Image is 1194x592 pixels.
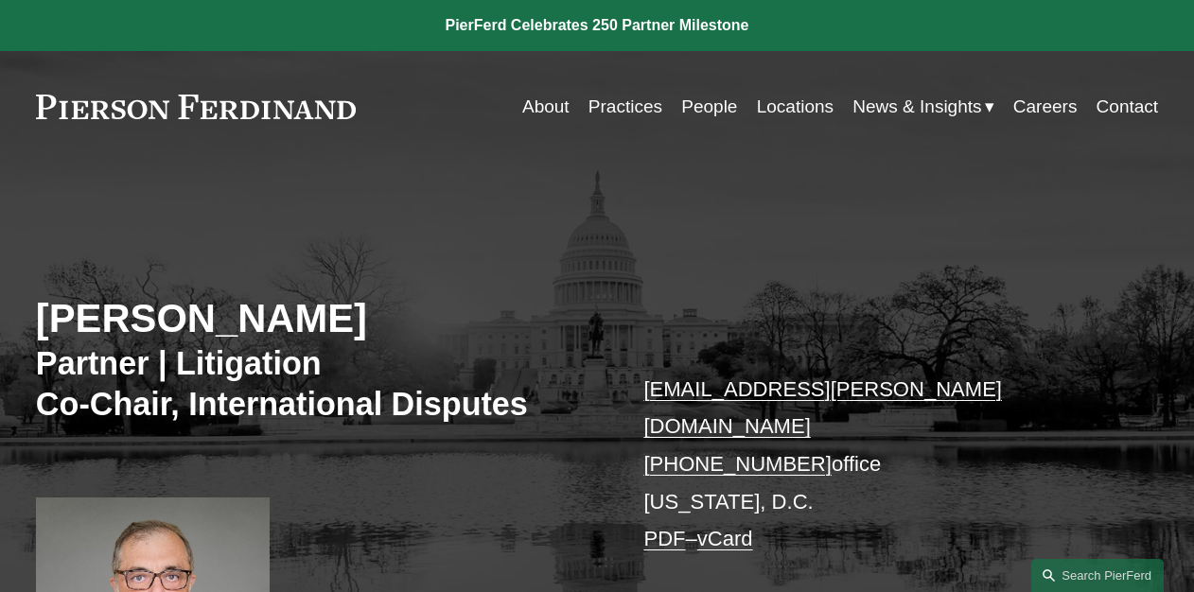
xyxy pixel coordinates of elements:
[643,452,831,476] a: [PHONE_NUMBER]
[36,343,597,424] h3: Partner | Litigation Co-Chair, International Disputes
[681,89,737,125] a: People
[643,527,685,550] a: PDF
[852,89,993,125] a: folder dropdown
[852,91,981,123] span: News & Insights
[522,89,570,125] a: About
[1013,89,1078,125] a: Careers
[1031,559,1164,592] a: Search this site
[757,89,834,125] a: Locations
[697,527,753,550] a: vCard
[588,89,662,125] a: Practices
[36,295,597,343] h2: [PERSON_NAME]
[643,371,1111,559] p: office [US_STATE], D.C. –
[643,377,1002,439] a: [EMAIL_ADDRESS][PERSON_NAME][DOMAIN_NAME]
[1097,89,1159,125] a: Contact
